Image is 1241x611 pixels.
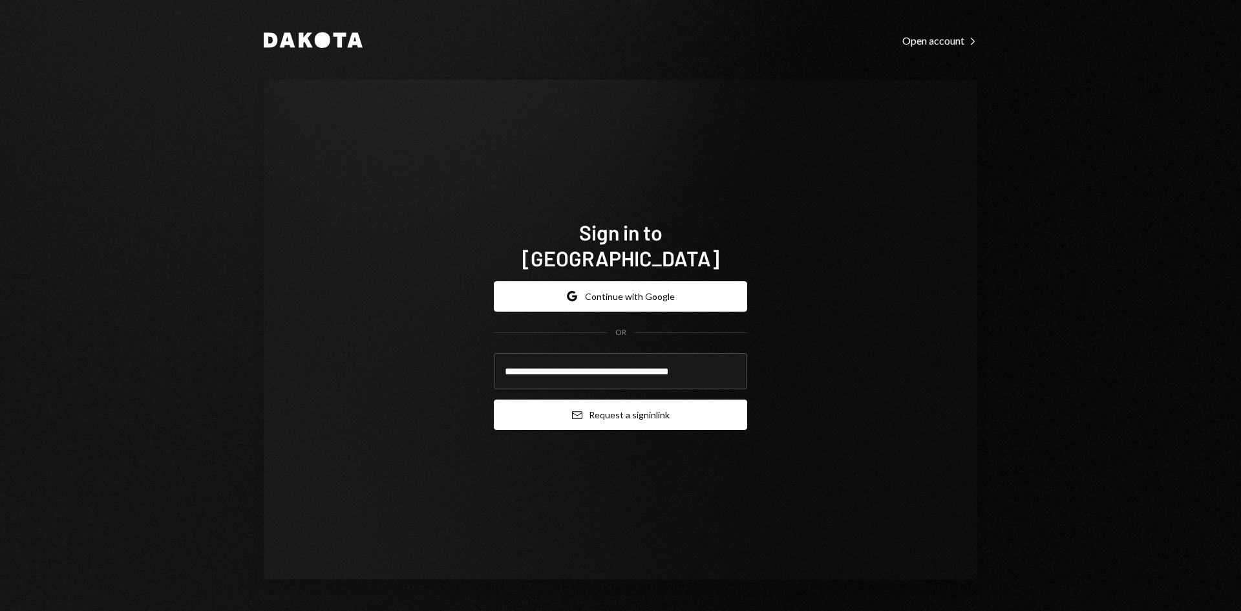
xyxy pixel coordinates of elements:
div: Open account [902,34,977,47]
button: Continue with Google [494,281,747,312]
div: OR [615,327,626,338]
button: Request a signinlink [494,400,747,430]
a: Open account [902,33,977,47]
h1: Sign in to [GEOGRAPHIC_DATA] [494,219,747,271]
